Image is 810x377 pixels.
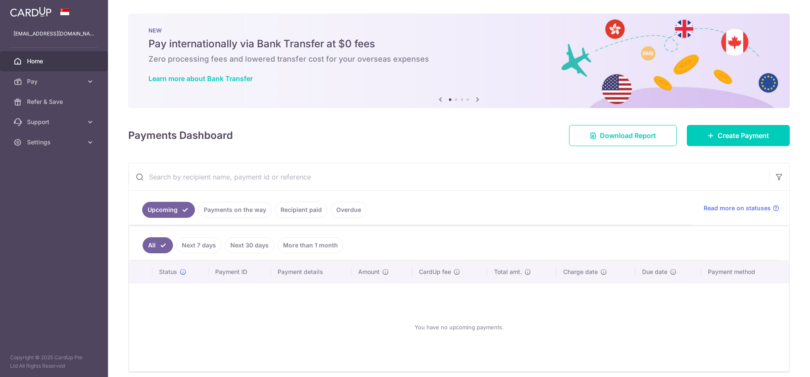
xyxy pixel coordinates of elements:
a: Payments on the way [198,202,272,218]
p: NEW [148,27,769,34]
span: Home [27,57,83,65]
h6: Zero processing fees and lowered transfer cost for your overseas expenses [148,54,769,64]
a: Overdue [331,202,367,218]
span: Due date [642,268,667,276]
img: CardUp [10,7,51,17]
a: Upcoming [142,202,195,218]
a: Download Report [569,125,677,146]
span: Status [159,268,177,276]
span: Read more on statuses [704,204,771,212]
div: You have no upcoming payments. [139,290,779,364]
span: Download Report [600,130,656,141]
input: Search by recipient name, payment id or reference [129,163,769,190]
span: Amount [358,268,380,276]
span: Charge date [563,268,598,276]
a: More than 1 month [278,237,343,253]
a: Next 30 days [225,237,274,253]
p: [EMAIL_ADDRESS][DOMAIN_NAME] [13,30,94,38]
th: Payment method [701,261,789,283]
span: Support [27,118,83,126]
span: Settings [27,138,83,146]
span: CardUp fee [419,268,451,276]
th: Payment ID [208,261,271,283]
a: Learn more about Bank Transfer [148,74,253,83]
span: Create Payment [718,130,769,141]
a: All [143,237,173,253]
h5: Pay internationally via Bank Transfer at $0 fees [148,37,769,51]
span: Total amt. [494,268,522,276]
a: Read more on statuses [704,204,779,212]
span: Pay [27,77,83,86]
span: Refer & Save [27,98,83,106]
a: Recipient paid [275,202,327,218]
img: Bank transfer banner [128,14,790,108]
a: Next 7 days [176,237,221,253]
a: Create Payment [687,125,790,146]
th: Payment details [271,261,352,283]
h4: Payments Dashboard [128,128,233,143]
